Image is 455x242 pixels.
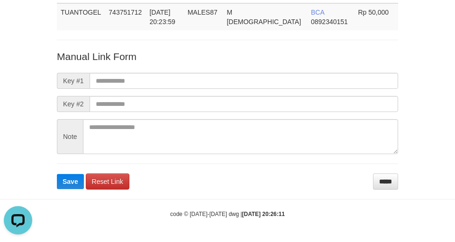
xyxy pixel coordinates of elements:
[188,9,218,16] span: MALES87
[57,73,90,89] span: Key #1
[358,9,389,16] span: Rp 50,000
[105,3,146,30] td: 743751712
[227,9,301,26] span: M [DEMOGRAPHIC_DATA]
[86,173,129,190] a: Reset Link
[57,50,398,63] p: Manual Link Form
[57,174,84,189] button: Save
[57,119,83,154] span: Note
[149,9,175,26] span: [DATE] 20:23:59
[4,4,32,32] button: Open LiveChat chat widget
[242,211,285,217] strong: [DATE] 20:26:11
[311,9,324,16] span: BCA
[63,178,78,185] span: Save
[57,3,105,30] td: TUANTOGEL
[170,211,285,217] small: code © [DATE]-[DATE] dwg |
[311,18,348,26] span: Copy 0892340151 to clipboard
[57,96,90,112] span: Key #2
[92,178,123,185] span: Reset Link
